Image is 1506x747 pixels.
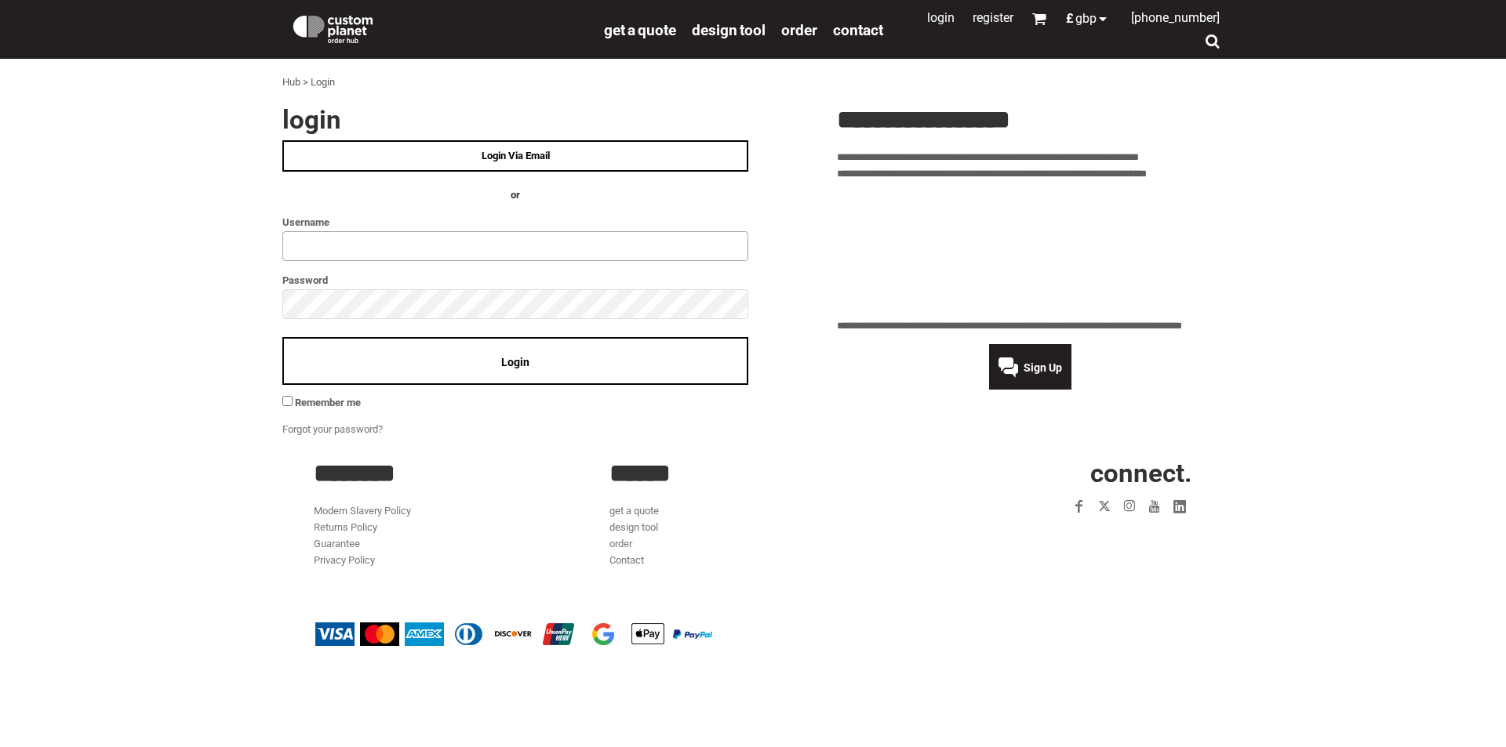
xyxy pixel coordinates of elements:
span: GBP [1075,13,1097,25]
a: Contact [609,554,644,566]
a: design tool [692,20,766,38]
iframe: Customer reviews powered by Trustpilot [837,191,1224,309]
div: Login [311,74,335,91]
span: Sign Up [1024,361,1062,374]
label: Password [282,271,748,289]
a: design tool [609,521,658,533]
a: Guarantee [314,538,360,549]
img: China UnionPay [539,622,578,646]
img: Discover [494,622,533,646]
span: Contact [833,21,883,39]
img: PayPal [673,629,712,639]
a: Login Via Email [282,140,748,172]
img: Apple Pay [628,622,668,646]
a: order [781,20,817,38]
img: Diners Club [449,622,489,646]
a: Privacy Policy [314,554,375,566]
a: Modern Slavery Policy [314,505,411,517]
img: Visa [315,622,355,646]
img: Custom Planet [290,12,376,43]
a: get a quote [609,505,659,517]
a: Hub [282,76,300,88]
div: > [303,74,308,91]
span: £ [1066,13,1075,25]
h2: Login [282,107,748,132]
span: Login [501,356,529,368]
a: Returns Policy [314,521,377,533]
input: Remember me [282,396,293,406]
h2: CONNECT. [906,460,1192,486]
a: Contact [833,20,883,38]
a: Login [927,10,955,25]
a: get a quote [604,20,676,38]
img: Google Pay [584,622,623,646]
img: American Express [405,622,444,646]
span: order [781,21,817,39]
label: Username [282,213,748,231]
h4: OR [282,187,748,204]
a: order [609,538,632,549]
span: design tool [692,21,766,39]
iframe: Customer reviews powered by Trustpilot [976,528,1192,547]
span: Remember me [295,397,361,408]
span: Login Via Email [482,150,550,161]
img: Mastercard [360,622,399,646]
a: Register [973,10,1013,25]
span: get a quote [604,21,676,39]
span: [PHONE_NUMBER] [1131,10,1220,25]
a: Forgot your password? [282,423,383,435]
a: Custom Planet [282,4,596,51]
